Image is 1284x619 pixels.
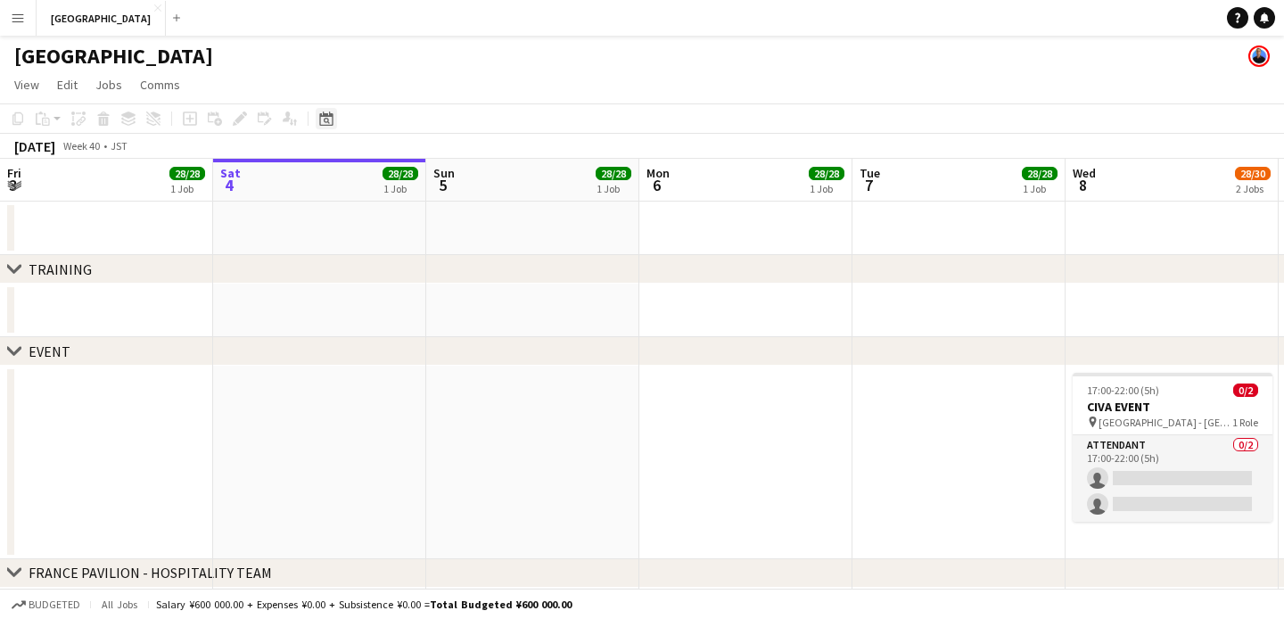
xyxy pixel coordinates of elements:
span: 5 [431,175,455,195]
h3: CIVA EVENT [1073,399,1272,415]
div: 1 Job [1023,182,1057,195]
div: [DATE] [14,137,55,155]
div: 1 Job [597,182,630,195]
span: 8 [1070,175,1096,195]
div: TRAINING [29,260,92,278]
span: Sat [220,165,241,181]
span: Budgeted [29,598,80,611]
span: 0/2 [1233,384,1258,397]
span: View [14,77,39,93]
span: 17:00-22:00 (5h) [1087,384,1159,397]
button: Budgeted [9,595,83,615]
span: [GEOGRAPHIC_DATA] - [GEOGRAPHIC_DATA] EXPO 2025 [1099,416,1232,429]
span: 28/28 [596,167,631,180]
a: Edit [50,73,85,96]
span: 28/30 [1235,167,1271,180]
app-card-role: ATTENDANT0/217:00-22:00 (5h) [1073,435,1272,522]
span: 3 [4,175,21,195]
span: 28/28 [169,167,205,180]
a: View [7,73,46,96]
span: Week 40 [59,139,103,153]
span: Total Budgeted ¥600 000.00 [430,598,572,611]
span: 6 [644,175,670,195]
span: Sun [433,165,455,181]
h1: [GEOGRAPHIC_DATA] [14,43,213,70]
span: Fri [7,165,21,181]
div: 1 Job [170,182,204,195]
div: 1 Job [383,182,417,195]
app-job-card: 17:00-22:00 (5h)0/2CIVA EVENT [GEOGRAPHIC_DATA] - [GEOGRAPHIC_DATA] EXPO 20251 RoleATTENDANT0/217... [1073,373,1272,522]
div: FRANCE PAVILION - HOSPITALITY TEAM [29,564,272,582]
span: Jobs [95,77,122,93]
span: 1 Role [1232,416,1258,429]
a: Comms [133,73,187,96]
span: Comms [140,77,180,93]
span: Wed [1073,165,1096,181]
span: Edit [57,77,78,93]
span: 7 [857,175,880,195]
span: Mon [646,165,670,181]
span: 4 [218,175,241,195]
div: 1 Job [810,182,844,195]
button: [GEOGRAPHIC_DATA] [37,1,166,36]
div: JST [111,139,128,153]
div: EVENT [29,343,70,360]
span: 28/28 [383,167,418,180]
a: Jobs [88,73,129,96]
div: 2 Jobs [1236,182,1270,195]
div: Salary ¥600 000.00 + Expenses ¥0.00 + Subsistence ¥0.00 = [156,598,572,611]
span: All jobs [98,598,141,611]
span: 28/28 [1022,167,1058,180]
span: 28/28 [809,167,844,180]
app-user-avatar: Michael Lamy [1248,45,1270,67]
span: Tue [860,165,880,181]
